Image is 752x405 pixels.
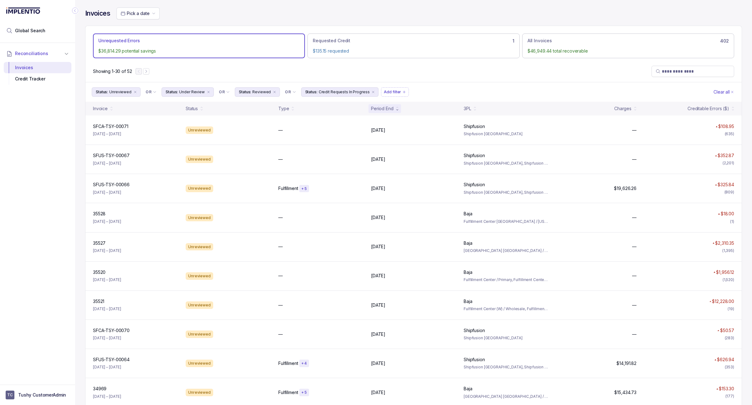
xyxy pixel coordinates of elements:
[714,359,716,361] img: red pointer upwards
[709,301,711,302] img: red pointer upwards
[715,184,717,186] img: red pointer upwards
[464,218,549,225] p: Fulfillment Center [GEOGRAPHIC_DATA] / [US_STATE], [US_STATE]-Wholesale / [US_STATE]-Wholesale
[93,306,121,312] p: [DATE] – [DATE]
[301,87,379,97] button: Filter Chip Credit Requests In Progress
[133,90,138,95] div: remove content
[278,185,298,192] p: Fulfillment
[632,244,636,250] p: —
[381,87,409,97] button: Filter Chip Add filter
[93,248,121,254] p: [DATE] – [DATE]
[712,298,734,305] p: $12,228.00
[301,361,307,366] p: + 4
[384,89,401,95] p: Add filter
[4,61,71,86] div: Reconciliations
[285,90,291,95] p: OR
[121,10,149,17] search: Date Range Picker
[313,48,514,54] p: $135.15 requested
[712,87,735,97] button: Clear Filters
[719,386,734,392] p: $153.30
[206,90,211,95] div: remove content
[717,356,734,363] p: $626.94
[720,327,734,334] p: $50.57
[728,306,734,312] div: (19)
[464,364,549,370] p: Shipfusion [GEOGRAPHIC_DATA], Shipfusion [GEOGRAPHIC_DATA]
[464,356,485,363] p: Shipfusion
[632,273,636,279] p: —
[15,28,45,34] span: Global Search
[632,214,636,221] p: —
[464,277,549,283] p: Fulfillment Center / Primary, Fulfillment Center IQB / InQbate
[371,360,385,367] p: [DATE]
[724,189,734,195] div: (809)
[464,182,485,188] p: Shipfusion
[278,273,283,279] p: —
[85,9,110,18] h4: Invoices
[632,331,636,337] p: —
[282,88,298,96] button: Filter Chip Connector undefined
[716,388,718,390] img: red pointer upwards
[9,62,66,73] div: Invoices
[725,335,734,341] div: (283)
[219,90,225,95] p: OR
[272,90,277,95] div: remove content
[92,87,712,97] ul: Filter Group
[371,331,385,337] p: [DATE]
[528,48,729,54] p: $46,949.44 total recoverable
[464,123,485,130] p: Shipfusion
[186,214,213,222] div: Unreviewed
[93,277,121,283] p: [DATE] – [DATE]
[186,301,213,309] div: Unreviewed
[186,272,213,280] div: Unreviewed
[162,87,214,97] button: Filter Chip Under Review
[143,68,149,74] button: Next Page
[93,211,106,217] p: 35528
[464,306,549,312] p: Fulfillment Center (W) / Wholesale, Fulfillment Center / Primary, Fulfillment Center IQB-WHLS / I...
[93,356,130,363] p: SFUS-TSY-00064
[464,248,549,254] p: [GEOGRAPHIC_DATA] [GEOGRAPHIC_DATA] / [US_STATE]
[252,89,271,95] p: Reviewed
[371,389,385,396] p: [DATE]
[464,327,485,334] p: Shipfusion
[305,89,317,95] p: Status:
[235,87,280,97] li: Filter Chip Reviewed
[127,11,149,16] span: Pick a date
[371,90,376,95] div: remove content
[278,331,283,337] p: —
[93,218,121,225] p: [DATE] – [DATE]
[93,160,121,167] p: [DATE] – [DATE]
[713,242,714,244] img: red pointer upwards
[278,105,289,112] div: Type
[723,277,734,283] div: (1,520)
[186,389,213,396] div: Unreviewed
[186,243,213,251] div: Unreviewed
[721,211,734,217] p: $18.00
[278,127,283,133] p: —
[319,89,370,95] p: Credit Requests In Progress
[718,123,734,130] p: $108.95
[93,182,130,188] p: SFUS-TSY-00066
[614,389,636,396] p: $15,434.73
[464,131,549,137] p: Shipfusion [GEOGRAPHIC_DATA]
[92,87,141,97] button: Filter Chip Unreviewed
[93,335,121,341] p: [DATE] – [DATE]
[146,90,157,95] li: Filter Chip Connector undefined
[720,38,729,44] h6: 402
[186,331,213,338] div: Unreviewed
[15,50,48,57] span: Reconciliations
[464,152,485,159] p: Shipfusion
[464,105,471,112] div: 3PL
[93,131,121,137] p: [DATE] – [DATE]
[713,89,730,95] p: Clear all
[93,68,132,74] div: Remaining page entries
[730,218,734,225] div: (1)
[186,185,213,192] div: Unreviewed
[93,105,108,112] div: Invoice
[6,391,70,399] button: User initialsTushy CustomerAdmin
[93,68,132,74] p: Showing 1-30 of 52
[512,38,514,44] h6: 1
[715,155,717,156] img: red pointer upwards
[464,393,549,400] p: [GEOGRAPHIC_DATA] [GEOGRAPHIC_DATA] / [US_STATE]
[93,393,121,400] p: [DATE] – [DATE]
[371,105,394,112] div: Period End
